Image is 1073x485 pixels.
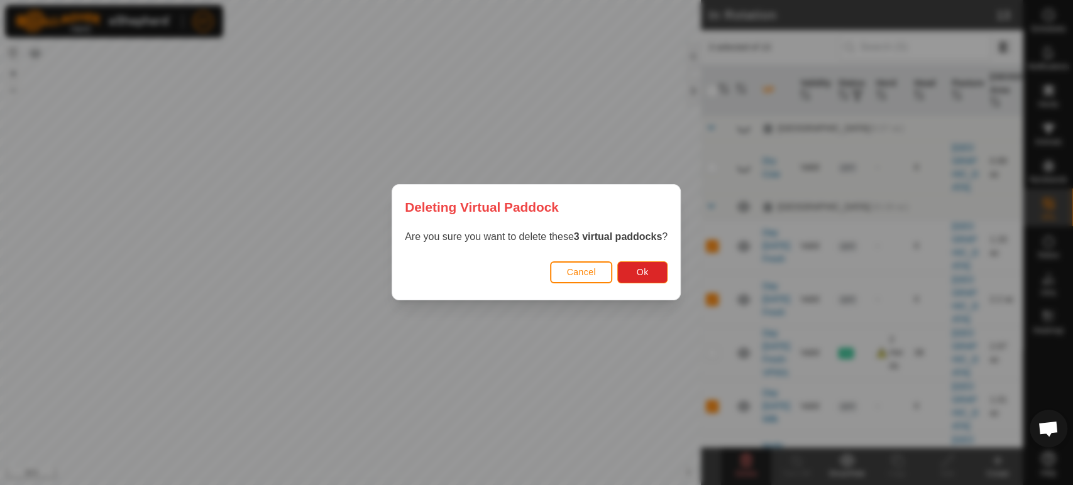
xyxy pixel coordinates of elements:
[567,268,597,278] span: Cancel
[574,232,663,242] strong: 3 virtual paddocks
[1030,410,1067,447] div: Open chat
[405,232,668,242] span: Are you sure you want to delete these ?
[551,261,613,283] button: Cancel
[618,261,668,283] button: Ok
[637,268,649,278] span: Ok
[405,197,559,217] span: Deleting Virtual Paddock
